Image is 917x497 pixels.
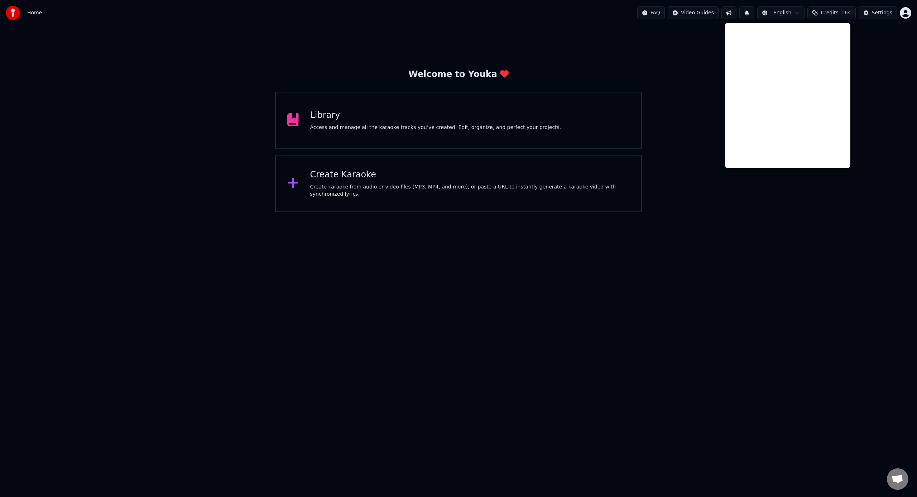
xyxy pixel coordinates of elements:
button: Credits164 [807,6,855,19]
div: Settings [872,9,892,16]
div: Create karaoke from audio or video files (MP3, MP4, and more), or paste a URL to instantly genera... [310,183,630,198]
button: FAQ [637,6,665,19]
span: Home [27,9,42,16]
div: Welcome to Youka [408,69,509,80]
div: Open chat [887,468,908,490]
span: 164 [841,9,851,16]
div: Library [310,110,561,121]
button: Video Guides [668,6,719,19]
nav: breadcrumb [27,9,42,16]
button: Settings [859,6,897,19]
div: Access and manage all the karaoke tracks you’ve created. Edit, organize, and perfect your projects. [310,124,561,131]
div: Create Karaoke [310,169,630,181]
span: Credits [821,9,838,16]
img: youka [6,6,20,20]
